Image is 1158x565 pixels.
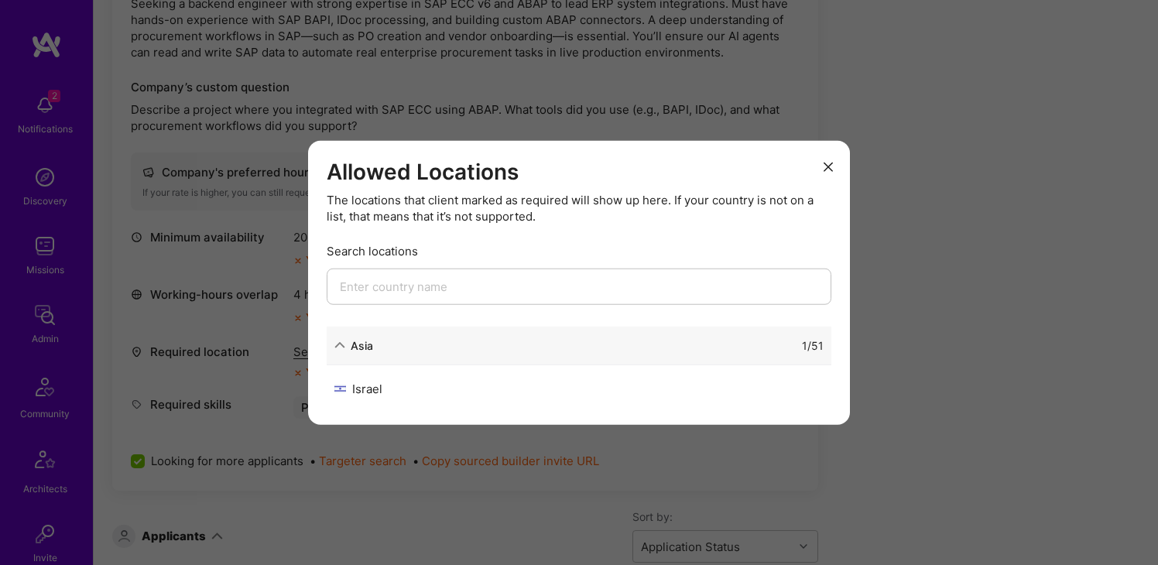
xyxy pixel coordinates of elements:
[334,380,579,396] div: Israel
[334,384,346,392] img: Israel
[351,337,373,353] div: Asia
[327,268,831,304] input: Enter country name
[824,162,833,171] i: icon Close
[334,340,345,351] i: icon ArrowDown
[327,159,831,186] h3: Allowed Locations
[802,337,824,353] div: 1 / 51
[327,191,831,224] div: The locations that client marked as required will show up here. If your country is not on a list,...
[308,141,850,425] div: modal
[327,242,831,259] div: Search locations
